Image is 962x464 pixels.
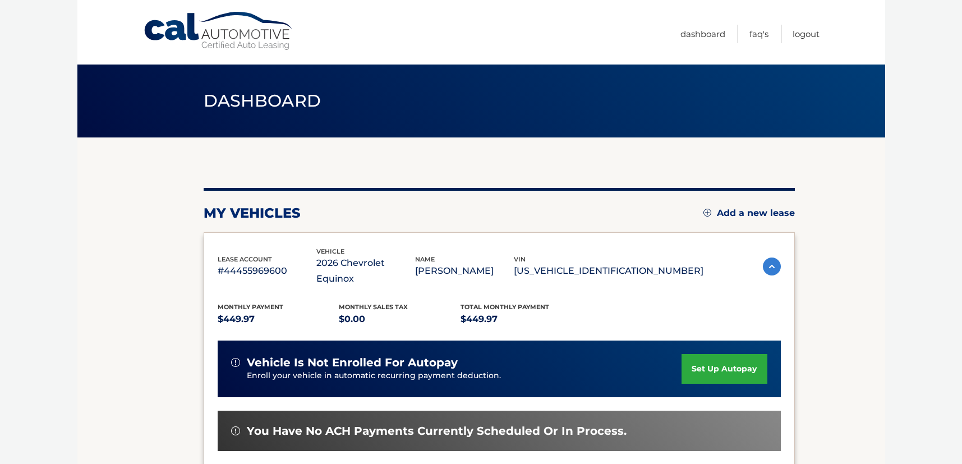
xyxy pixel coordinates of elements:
[218,311,339,327] p: $449.97
[514,255,526,263] span: vin
[680,25,725,43] a: Dashboard
[415,255,435,263] span: name
[204,205,301,222] h2: my vehicles
[461,311,582,327] p: $449.97
[143,11,294,51] a: Cal Automotive
[763,258,781,275] img: accordion-active.svg
[703,208,795,219] a: Add a new lease
[339,303,408,311] span: Monthly sales Tax
[204,90,321,111] span: Dashboard
[514,263,703,279] p: [US_VEHICLE_IDENTIFICATION_NUMBER]
[218,303,283,311] span: Monthly Payment
[316,247,344,255] span: vehicle
[339,311,461,327] p: $0.00
[703,209,711,217] img: add.svg
[682,354,767,384] a: set up autopay
[461,303,549,311] span: Total Monthly Payment
[218,255,272,263] span: lease account
[247,356,458,370] span: vehicle is not enrolled for autopay
[218,263,316,279] p: #44455969600
[247,424,627,438] span: You have no ACH payments currently scheduled or in process.
[247,370,682,382] p: Enroll your vehicle in automatic recurring payment deduction.
[415,263,514,279] p: [PERSON_NAME]
[316,255,415,287] p: 2026 Chevrolet Equinox
[231,426,240,435] img: alert-white.svg
[231,358,240,367] img: alert-white.svg
[749,25,768,43] a: FAQ's
[793,25,820,43] a: Logout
